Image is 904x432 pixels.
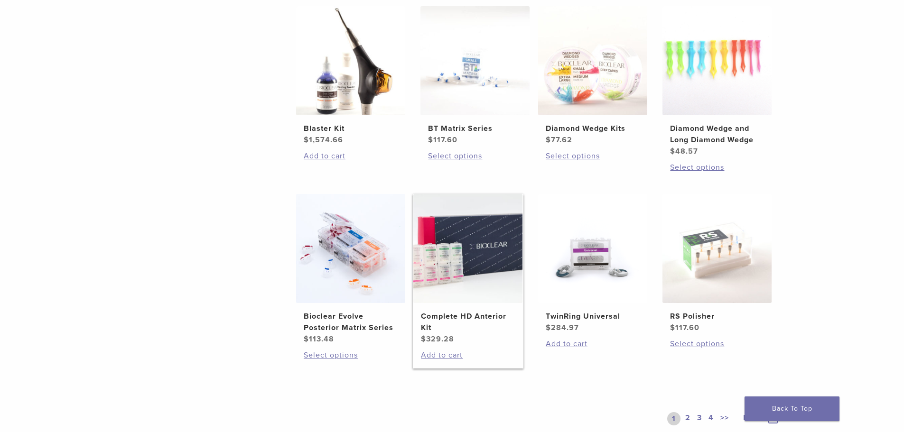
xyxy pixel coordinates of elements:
span: Next [743,413,761,423]
bdi: 117.60 [428,135,457,145]
h2: Blaster Kit [304,123,398,134]
span: $ [670,323,675,332]
a: BT Matrix SeriesBT Matrix Series $117.60 [420,6,531,146]
a: Add to cart: “Blaster Kit” [304,150,398,162]
a: Diamond Wedge and Long Diamond WedgeDiamond Wedge and Long Diamond Wedge $48.57 [662,6,773,157]
h2: BT Matrix Series [428,123,522,134]
h2: TwinRing Universal [546,311,640,322]
bdi: 113.48 [304,334,334,344]
h2: Bioclear Evolve Posterior Matrix Series [304,311,398,333]
a: Add to cart: “TwinRing Universal” [546,338,640,349]
a: Bioclear Evolve Posterior Matrix SeriesBioclear Evolve Posterior Matrix Series $113.48 [296,194,406,345]
bdi: 284.97 [546,323,579,332]
a: Select options for “Bioclear Evolve Posterior Matrix Series” [304,349,398,361]
a: Back To Top [745,396,839,421]
a: Add to cart: “Complete HD Anterior Kit” [421,349,515,361]
bdi: 77.62 [546,135,572,145]
span: $ [670,147,675,156]
a: Diamond Wedge KitsDiamond Wedge Kits $77.62 [538,6,648,146]
img: Bioclear Evolve Posterior Matrix Series [296,194,405,303]
span: $ [428,135,433,145]
bdi: 329.28 [421,334,454,344]
img: TwinRing Universal [538,194,647,303]
img: Diamond Wedge and Long Diamond Wedge [662,6,772,115]
a: TwinRing UniversalTwinRing Universal $284.97 [538,194,648,333]
a: Select options for “Diamond Wedge and Long Diamond Wedge” [670,162,764,173]
span: $ [304,334,309,344]
a: 2 [683,412,692,425]
h2: Complete HD Anterior Kit [421,311,515,333]
img: Diamond Wedge Kits [538,6,647,115]
a: >> [718,412,731,425]
a: Select options for “RS Polisher” [670,338,764,349]
img: RS Polisher [662,194,772,303]
a: 4 [707,412,716,425]
h2: Diamond Wedge Kits [546,123,640,134]
a: Complete HD Anterior KitComplete HD Anterior Kit $329.28 [413,194,523,345]
span: $ [304,135,309,145]
bdi: 48.57 [670,147,698,156]
h2: RS Polisher [670,311,764,322]
span: $ [546,135,551,145]
a: RS PolisherRS Polisher $117.60 [662,194,773,333]
img: Blaster Kit [296,6,405,115]
a: Blaster KitBlaster Kit $1,574.66 [296,6,406,146]
h2: Diamond Wedge and Long Diamond Wedge [670,123,764,146]
a: Select options for “BT Matrix Series” [428,150,522,162]
img: Complete HD Anterior Kit [413,194,522,303]
a: 3 [695,412,704,425]
img: BT Matrix Series [420,6,530,115]
a: Select options for “Diamond Wedge Kits” [546,150,640,162]
a: 1 [667,412,680,425]
span: $ [421,334,426,344]
bdi: 117.60 [670,323,699,332]
bdi: 1,574.66 [304,135,343,145]
span: $ [546,323,551,332]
